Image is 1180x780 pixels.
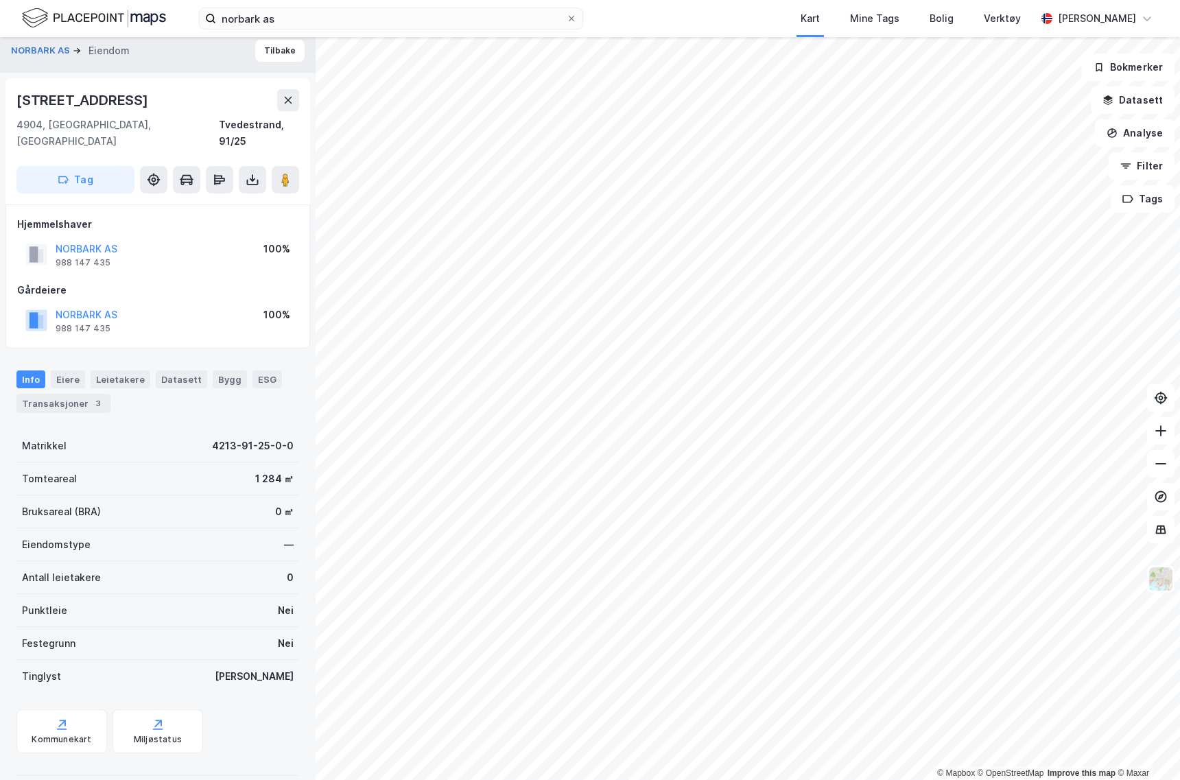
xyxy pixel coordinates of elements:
[263,307,290,323] div: 100%
[91,370,150,388] div: Leietakere
[215,668,294,685] div: [PERSON_NAME]
[22,6,166,30] img: logo.f888ab2527a4732fd821a326f86c7f29.svg
[11,44,73,58] button: NORBARK AS
[22,635,75,652] div: Festegrunn
[263,241,290,257] div: 100%
[1082,54,1175,81] button: Bokmerker
[22,536,91,553] div: Eiendomstype
[51,370,85,388] div: Eiere
[16,117,219,150] div: 4904, [GEOGRAPHIC_DATA], [GEOGRAPHIC_DATA]
[287,569,294,586] div: 0
[278,602,294,619] div: Nei
[255,471,294,487] div: 1 284 ㎡
[32,734,91,745] div: Kommunekart
[22,602,67,619] div: Punktleie
[16,394,110,413] div: Transaksjoner
[22,668,61,685] div: Tinglyst
[219,117,299,150] div: Tvedestrand, 91/25
[22,569,101,586] div: Antall leietakere
[978,768,1044,778] a: OpenStreetMap
[1058,10,1136,27] div: [PERSON_NAME]
[88,43,130,59] div: Eiendom
[17,282,298,298] div: Gårdeiere
[984,10,1021,27] div: Verktøy
[91,397,105,410] div: 3
[850,10,899,27] div: Mine Tags
[22,504,101,520] div: Bruksareal (BRA)
[17,216,298,233] div: Hjemmelshaver
[252,370,282,388] div: ESG
[801,10,820,27] div: Kart
[937,768,975,778] a: Mapbox
[930,10,954,27] div: Bolig
[16,89,151,111] div: [STREET_ADDRESS]
[156,370,207,388] div: Datasett
[284,536,294,553] div: —
[1111,714,1180,780] iframe: Chat Widget
[56,257,110,268] div: 988 147 435
[275,504,294,520] div: 0 ㎡
[134,734,182,745] div: Miljøstatus
[16,370,45,388] div: Info
[1109,152,1175,180] button: Filter
[255,40,305,62] button: Tilbake
[1091,86,1175,114] button: Datasett
[213,370,247,388] div: Bygg
[22,471,77,487] div: Tomteareal
[1148,566,1174,592] img: Z
[212,438,294,454] div: 4213-91-25-0-0
[56,323,110,334] div: 988 147 435
[22,438,67,454] div: Matrikkel
[278,635,294,652] div: Nei
[16,166,134,193] button: Tag
[1111,714,1180,780] div: Kontrollprogram for chat
[216,8,566,29] input: Søk på adresse, matrikkel, gårdeiere, leietakere eller personer
[1111,185,1175,213] button: Tags
[1048,768,1116,778] a: Improve this map
[1095,119,1175,147] button: Analyse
